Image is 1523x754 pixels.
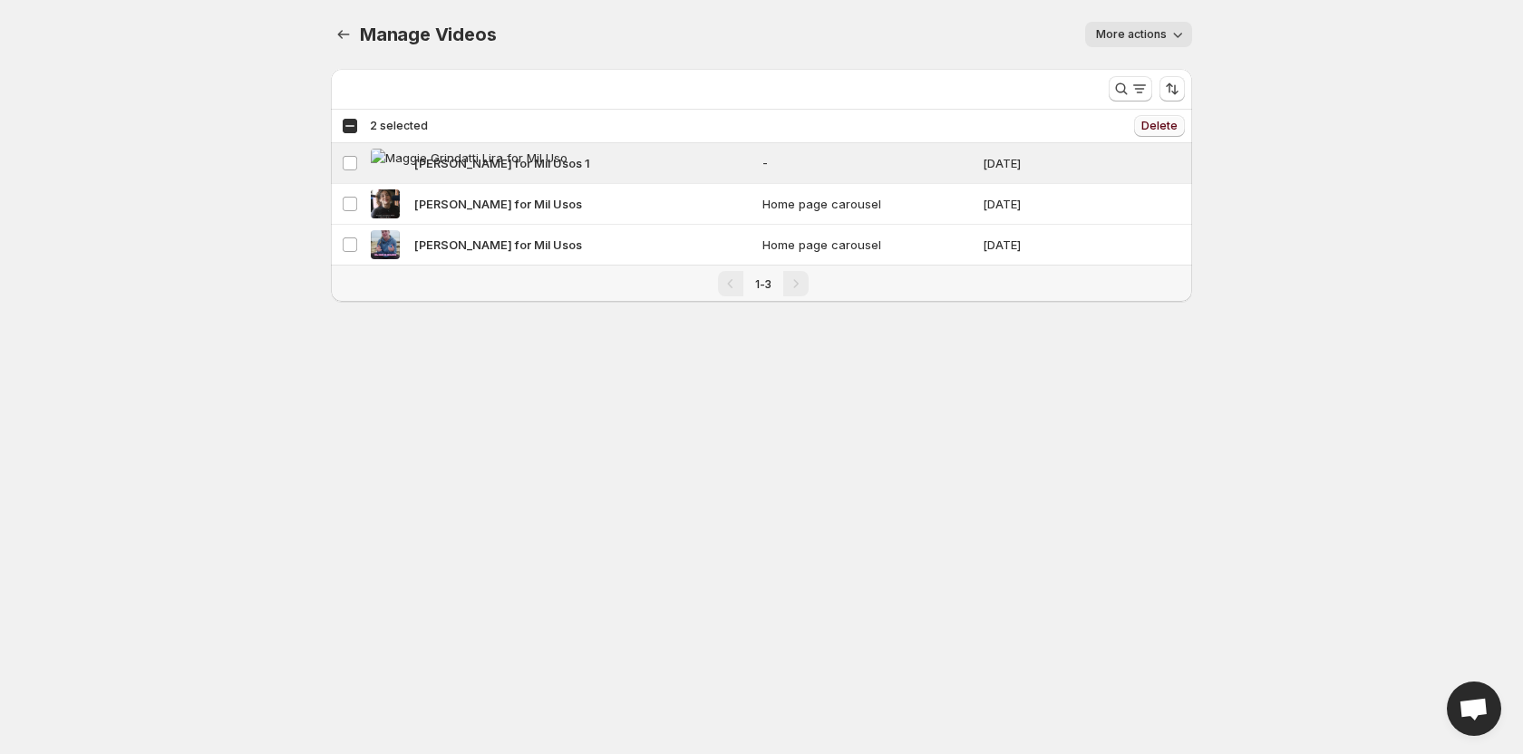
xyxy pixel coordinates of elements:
span: 2 selected [370,119,428,133]
span: More actions [1096,27,1167,42]
td: [DATE] [977,184,1104,225]
span: - [762,154,972,172]
td: [DATE] [977,225,1104,266]
span: Home page carousel [762,236,972,254]
span: [PERSON_NAME] for Mil Usos [414,236,582,254]
span: Manage Videos [360,24,496,45]
img: Maggie Grindatti Lira for Mil Usos 1 [371,149,567,167]
button: More actions [1085,22,1192,47]
button: Search and filter results [1109,76,1152,101]
img: Taelor Moore for Mil Usos [371,189,400,218]
button: Sort the results [1159,76,1185,101]
span: [PERSON_NAME] for Mil Usos [414,195,582,213]
button: Delete [1134,115,1185,137]
span: 1-3 [755,277,771,291]
span: Home page carousel [762,195,972,213]
img: Kendall Reusing for Mil Usos [371,230,400,259]
td: [DATE] [977,143,1104,184]
span: Delete [1141,119,1178,133]
div: Open chat [1447,681,1501,736]
nav: Pagination [331,265,1192,302]
button: Manage Videos [331,22,356,47]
